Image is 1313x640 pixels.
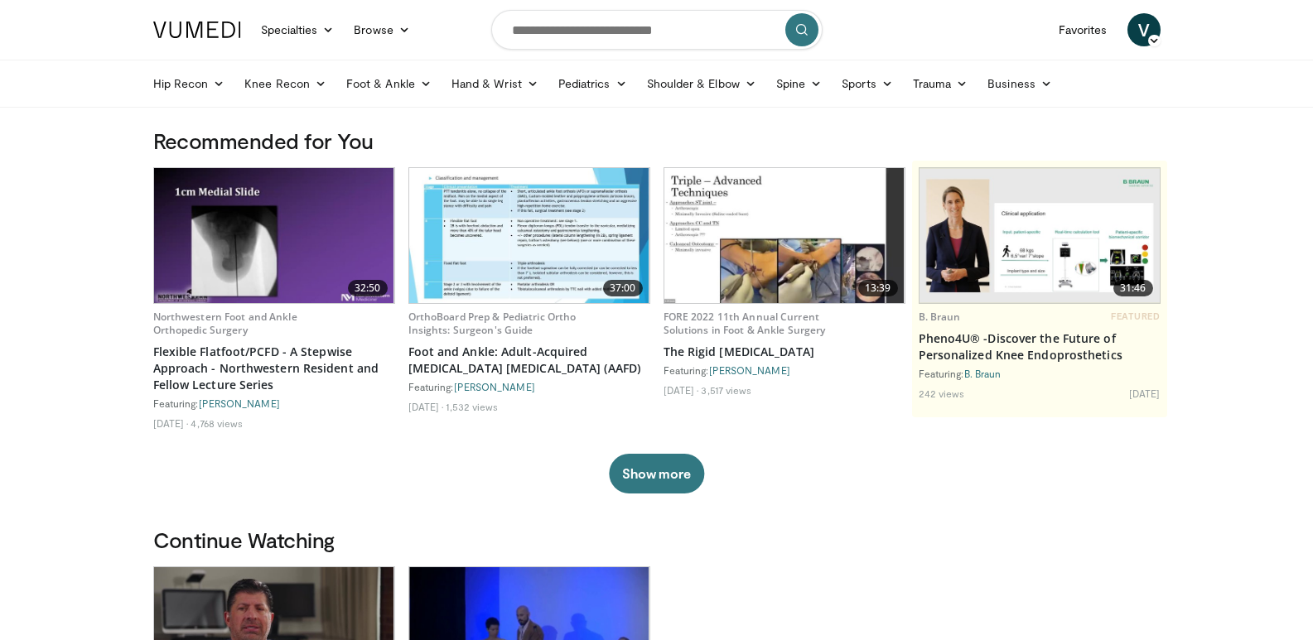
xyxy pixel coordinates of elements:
[919,387,965,400] li: 242 views
[153,310,297,337] a: Northwestern Foot and Ankle Orthopedic Surgery
[964,368,1002,379] a: B. Braun
[251,13,345,46] a: Specialties
[336,67,442,100] a: Foot & Ankle
[664,168,905,303] a: 13:39
[919,367,1161,380] div: Featuring:
[664,168,905,303] img: 6fa6b498-311a-45e1-aef3-f46d60feb1b4.620x360_q85_upscale.jpg
[1129,387,1161,400] li: [DATE]
[153,416,189,430] li: [DATE]
[344,13,420,46] a: Browse
[143,67,235,100] a: Hip Recon
[603,280,643,296] span: 37:00
[709,364,790,376] a: [PERSON_NAME]
[1049,13,1117,46] a: Favorites
[153,22,241,38] img: VuMedi Logo
[978,67,1062,100] a: Business
[408,344,650,377] a: Foot and Ankle: Adult-Acquired [MEDICAL_DATA] [MEDICAL_DATA] (AAFD)
[664,363,905,377] div: Featuring:
[701,383,751,397] li: 3,517 views
[491,10,823,50] input: Search topics, interventions
[1111,310,1160,322] span: FEATURED
[903,67,978,100] a: Trauma
[446,400,498,413] li: 1,532 views
[154,168,394,303] img: 11665540-037b-4ae2-9263-57355705703a.620x360_q85_upscale.jpg
[153,128,1161,154] h3: Recommended for You
[454,381,535,392] a: [PERSON_NAME]
[664,383,699,397] li: [DATE]
[409,168,649,303] img: 115ec600-b372-4bed-b621-b7eb6f67ab39.620x360_q85_upscale.jpg
[191,416,243,430] li: 4,768 views
[1113,280,1153,296] span: 31:46
[442,67,548,100] a: Hand & Wrist
[920,169,1160,302] img: 2c749dd2-eaed-4ec0-9464-a41d4cc96b76.620x360_q85_upscale.jpg
[664,344,905,360] a: The Rigid [MEDICAL_DATA]
[548,67,637,100] a: Pediatrics
[919,330,1161,363] a: Pheno4U® -Discover the Future of Personalized Knee Endoprosthetics
[199,397,280,409] a: [PERSON_NAME]
[766,67,832,100] a: Spine
[920,168,1160,303] a: 31:46
[858,280,898,296] span: 13:39
[348,280,388,296] span: 32:50
[664,310,826,337] a: FORE 2022 11th Annual Current Solutions in Foot & Ankle Surgery
[409,168,649,303] a: 37:00
[637,67,766,100] a: Shoulder & Elbow
[1127,13,1161,46] a: V
[153,344,395,393] a: Flexible Flatfoot/PCFD - A Stepwise Approach - Northwestern Resident and Fellow Lecture Series
[153,527,1161,553] h3: Continue Watching
[408,380,650,393] div: Featuring:
[408,310,577,337] a: OrthoBoard Prep & Pediatric Ortho Insights: Surgeon's Guide
[919,310,961,324] a: B. Braun
[153,397,395,410] div: Featuring:
[408,400,444,413] li: [DATE]
[234,67,336,100] a: Knee Recon
[832,67,903,100] a: Sports
[609,454,704,493] button: Show more
[154,168,394,303] a: 32:50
